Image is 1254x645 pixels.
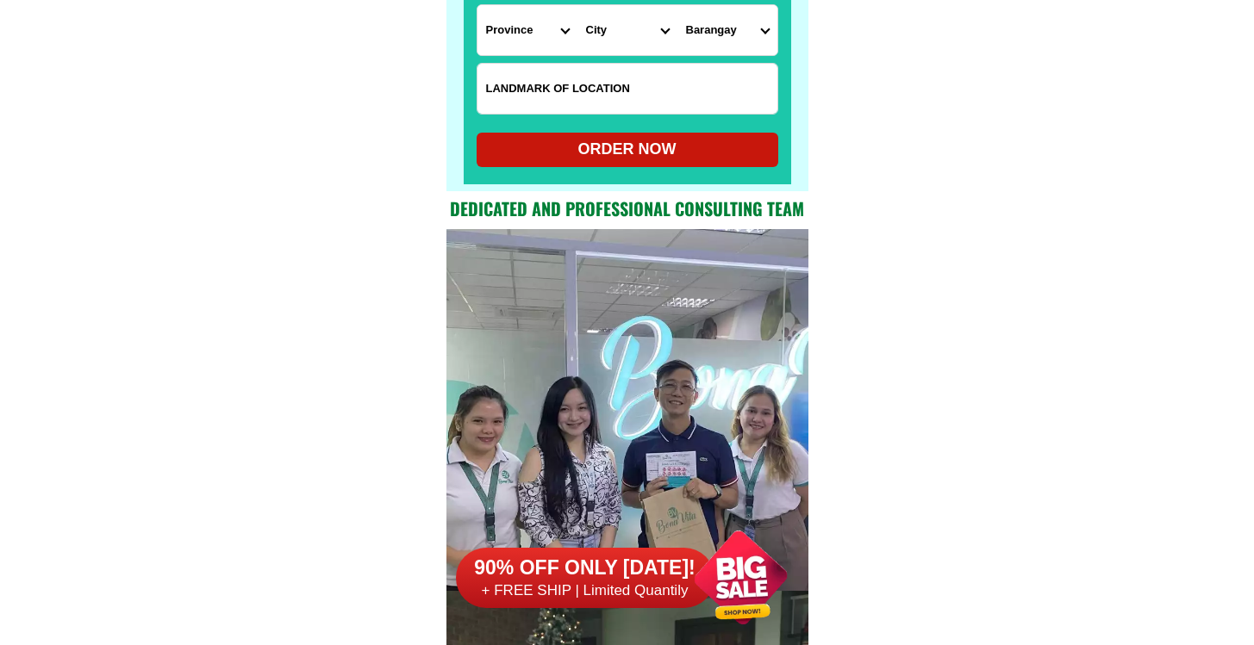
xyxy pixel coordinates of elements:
[477,138,778,161] div: ORDER NOW
[477,64,777,114] input: Input LANDMARKOFLOCATION
[677,5,777,55] select: Select commune
[446,195,808,221] h2: Dedicated and professional consulting team
[577,5,677,55] select: Select district
[456,555,714,581] h6: 90% OFF ONLY [DATE]!
[477,5,577,55] select: Select province
[456,581,714,600] h6: + FREE SHIP | Limited Quantily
